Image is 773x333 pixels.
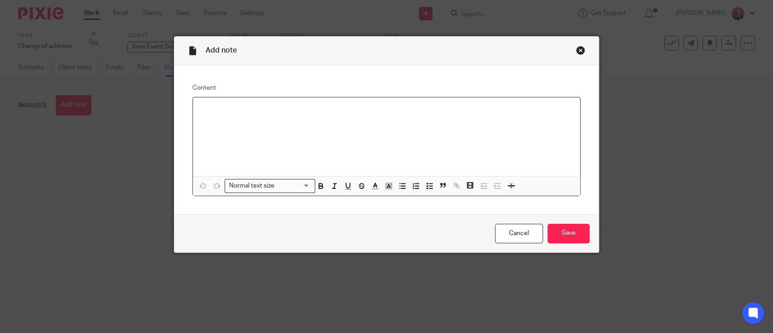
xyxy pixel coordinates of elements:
input: Search for option [277,181,310,191]
div: Search for option [225,179,315,193]
input: Save [547,224,590,243]
a: Cancel [495,224,543,243]
span: Add note [206,47,237,54]
div: Close this dialog window [576,46,585,55]
span: Normal text size [227,181,276,191]
label: Content [192,83,581,92]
